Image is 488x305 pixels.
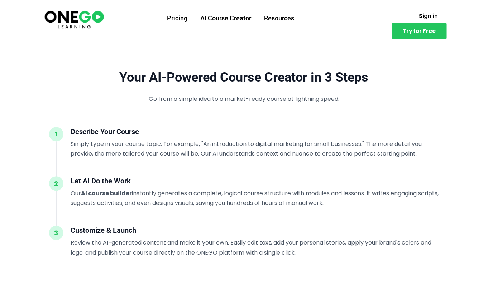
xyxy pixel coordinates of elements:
[161,9,194,28] a: Pricing
[392,23,447,39] a: Try for Free
[403,28,436,34] span: Try for Free
[81,189,132,197] strong: AI course builder
[194,9,258,28] a: AI Course Creator
[55,129,58,139] span: 1
[71,238,439,257] p: Review the AI-generated content and make it your own. Easily edit text, add your personal stories...
[124,94,364,104] p: Go from a simple idea to a market-ready course at lightning speed.
[49,69,439,86] h2: Your AI-Powered Course Creator in 3 Steps
[258,9,301,28] a: Resources
[54,179,58,188] span: 2
[411,9,447,23] a: Sign in
[71,188,439,208] p: Our instantly generates a complete, logical course structure with modules and lessons. It writes ...
[54,228,58,238] span: 3
[71,139,439,158] p: Simply type in your course topic. For example, "An introduction to digital marketing for small bu...
[71,176,439,186] h3: Let AI Do the Work
[71,226,439,235] h3: Customize & Launch
[71,127,439,136] h3: Describe Your Course
[419,13,438,19] span: Sign in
